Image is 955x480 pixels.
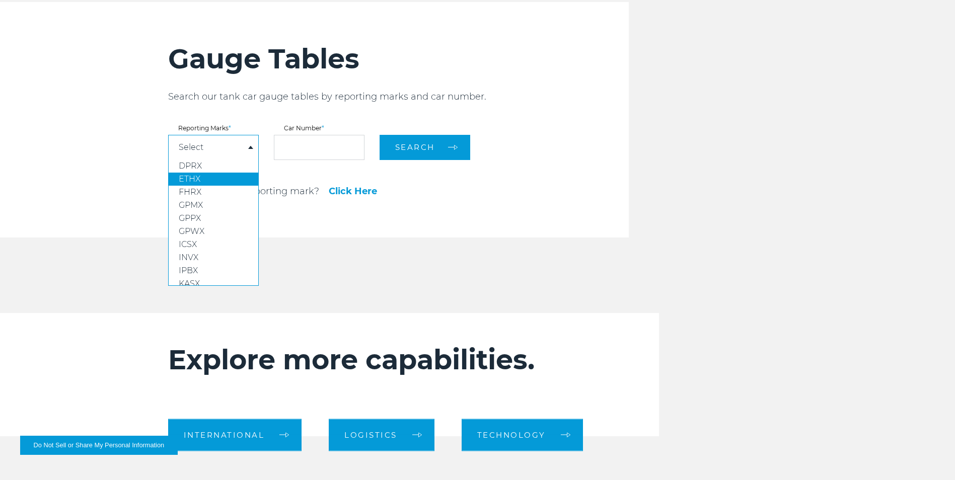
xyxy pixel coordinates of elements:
label: Reporting Marks [168,125,259,131]
a: GPPX [169,212,258,225]
a: ICSX [169,238,258,251]
span: Logistics [344,431,397,439]
a: ETHX [169,173,258,186]
button: Search arrow arrow [380,135,470,160]
a: FHRX [169,186,258,199]
a: GPWX [169,225,258,238]
a: DPRX [169,159,258,173]
span: GPMX [179,200,203,210]
button: Do Not Sell or Share My Personal Information [20,436,178,455]
span: DPRX [179,161,202,171]
span: GPPX [179,213,201,223]
span: FHRX [179,187,201,197]
h2: Explore more capabilities. [168,343,598,376]
a: INVX [169,251,258,264]
a: IPBX [169,264,258,277]
span: KASX [179,279,200,288]
span: IPBX [179,266,198,275]
a: KASX [169,277,258,290]
a: Logistics arrow arrow [329,419,434,451]
span: ETHX [179,174,200,184]
p: Search our tank car gauge tables by reporting marks and car number. [168,91,629,103]
span: INVX [179,253,198,262]
span: International [184,431,265,439]
a: Technology arrow arrow [462,419,583,451]
iframe: Chat Widget [905,432,955,480]
span: Search [395,142,435,152]
span: GPWX [179,226,204,236]
label: Car Number [274,125,364,131]
a: GPMX [169,199,258,212]
a: Select [179,143,203,151]
span: Technology [477,431,546,439]
a: Click Here [329,187,377,196]
span: ICSX [179,239,197,249]
a: International arrow arrow [168,419,302,451]
h2: Gauge Tables [168,42,629,75]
